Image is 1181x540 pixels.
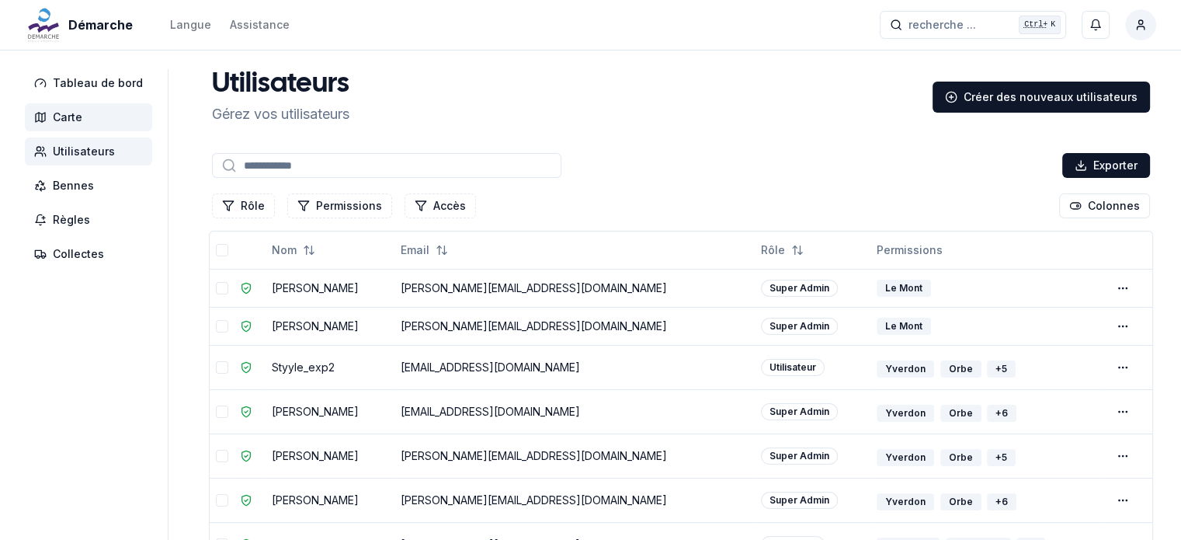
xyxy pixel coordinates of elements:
img: Démarche Logo [25,6,62,44]
button: Langue [170,16,211,34]
span: Email [401,242,429,258]
button: Sélectionner la ligne [216,282,228,294]
td: [PERSON_NAME][EMAIL_ADDRESS][DOMAIN_NAME] [394,269,755,307]
button: Open menu [1110,314,1135,339]
span: Nom [272,242,297,258]
button: Filtrer les lignes [287,193,392,218]
button: Sélectionner la ligne [216,494,228,507]
button: Exporter [1062,153,1150,178]
span: Tableau de bord [53,75,143,91]
button: +5 [988,444,1016,472]
div: Orbe [940,361,981,378]
div: Permissions [877,242,1098,258]
button: Open menu [1110,488,1135,513]
button: +5 [988,355,1016,383]
button: Sélectionner la ligne [216,320,228,333]
div: Utilisateur [761,359,825,376]
a: Démarche [25,16,139,34]
button: Open menu [1110,276,1135,301]
td: [PERSON_NAME] [266,478,394,522]
button: +6 [988,399,1016,427]
td: [PERSON_NAME] [266,434,394,478]
button: Not sorted. Click to sort ascending. [262,238,325,263]
td: [PERSON_NAME] [266,389,394,434]
button: +6 [988,488,1016,516]
div: Yverdon [877,405,934,422]
td: [EMAIL_ADDRESS][DOMAIN_NAME] [394,345,755,389]
button: Open menu [1110,444,1135,469]
span: Bennes [53,178,94,193]
div: Super Admin [761,318,838,335]
div: Yverdon [877,493,934,510]
div: Orbe [940,449,981,466]
div: Orbe [940,405,981,422]
button: Sélectionner la ligne [216,450,228,462]
button: Cocher les colonnes [1059,193,1150,218]
button: Filtrer les lignes [212,193,275,218]
h1: Utilisateurs [212,69,349,100]
td: [PERSON_NAME] [266,307,394,345]
a: Utilisateurs [25,138,158,165]
div: Yverdon [877,449,934,466]
button: Not sorted. Click to sort ascending. [391,238,457,263]
a: Assistance [230,16,290,34]
div: Super Admin [761,492,838,509]
button: Sélectionner la ligne [216,361,228,374]
td: [PERSON_NAME][EMAIL_ADDRESS][DOMAIN_NAME] [394,478,755,522]
span: Rôle [761,242,785,258]
div: Super Admin [761,448,838,465]
div: + 6 [987,493,1016,510]
td: [PERSON_NAME][EMAIL_ADDRESS][DOMAIN_NAME] [394,307,755,345]
div: Langue [170,17,211,33]
a: Collectes [25,240,158,268]
button: Tout sélectionner [216,244,228,256]
a: Bennes [25,172,158,200]
div: + 6 [987,405,1016,422]
button: Sélectionner la ligne [216,406,228,418]
span: Collectes [53,246,104,262]
a: Tableau de bord [25,69,158,97]
div: Yverdon [877,361,934,378]
div: Super Admin [761,403,838,420]
div: + 5 [987,449,1016,466]
div: Le Mont [877,318,931,335]
button: Open menu [1110,399,1135,424]
div: Orbe [940,493,981,510]
a: Règles [25,206,158,234]
button: recherche ...Ctrl+K [880,11,1066,39]
td: Styyle_exp2 [266,345,394,389]
span: Utilisateurs [53,144,115,159]
a: Créer des nouveaux utilisateurs [933,82,1150,113]
td: [PERSON_NAME][EMAIL_ADDRESS][DOMAIN_NAME] [394,434,755,478]
div: + 5 [987,361,1016,378]
button: Filtrer les lignes [405,193,476,218]
a: Carte [25,103,158,131]
td: [PERSON_NAME] [266,269,394,307]
div: Super Admin [761,280,838,297]
p: Gérez vos utilisateurs [212,103,349,125]
span: Carte [53,110,82,125]
div: Le Mont [877,280,931,297]
span: Démarche [68,16,133,34]
td: [EMAIL_ADDRESS][DOMAIN_NAME] [394,389,755,434]
button: Open menu [1110,355,1135,380]
span: recherche ... [908,17,976,33]
button: Not sorted. Click to sort ascending. [752,238,813,263]
span: Règles [53,212,90,228]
